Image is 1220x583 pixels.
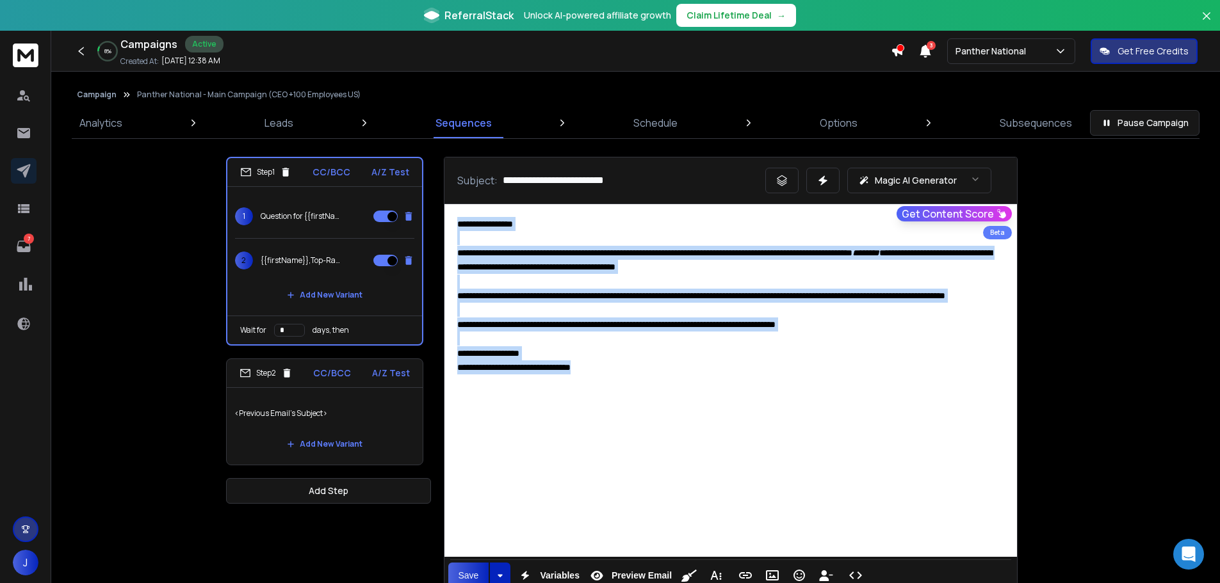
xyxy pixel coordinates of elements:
[313,166,350,179] p: CC/BCC
[185,36,224,52] div: Active
[240,166,291,178] div: Step 1
[633,115,678,131] p: Schedule
[240,325,266,335] p: Wait for
[264,115,293,131] p: Leads
[626,108,685,138] a: Schedule
[104,47,111,55] p: 8 %
[927,41,936,50] span: 3
[226,358,423,465] li: Step2CC/BCCA/Z Test<Previous Email's Subject>Add New Variant
[897,206,1012,221] button: Get Content Score
[777,9,786,22] span: →
[226,478,431,504] button: Add Step
[444,8,514,23] span: ReferralStack
[371,166,409,179] p: A/Z Test
[537,570,582,581] span: Variables
[234,395,415,431] p: <Previous Email's Subject>
[277,431,373,457] button: Add New Variant
[235,207,253,225] span: 1
[875,174,957,187] p: Magic AI Generator
[261,211,343,221] p: Question for {{firstName}}
[1118,45,1189,58] p: Get Free Credits
[72,108,130,138] a: Analytics
[277,282,373,308] button: Add New Variant
[24,234,34,244] p: 7
[313,325,349,335] p: days, then
[435,115,492,131] p: Sequences
[983,226,1012,239] div: Beta
[235,252,253,269] span: 2
[428,108,500,138] a: Sequences
[820,115,858,131] p: Options
[1091,38,1198,64] button: Get Free Credits
[120,56,159,67] p: Created At:
[13,550,38,575] button: J
[847,168,991,193] button: Magic AI Generator
[524,9,671,22] p: Unlock AI-powered affiliate growth
[261,255,343,266] p: {{firstName}},Top-Ranked Private Club Living
[457,173,498,188] p: Subject:
[161,56,220,66] p: [DATE] 12:38 AM
[609,570,674,581] span: Preview Email
[992,108,1080,138] a: Subsequences
[313,367,351,379] p: CC/BCC
[676,4,796,27] button: Claim Lifetime Deal→
[240,367,293,379] div: Step 2
[226,157,423,346] li: Step1CC/BCCA/Z Test1Question for {{firstName}}2{{firstName}},Top-Ranked Private Club LivingAdd Ne...
[1198,8,1215,38] button: Close banner
[120,36,177,52] h1: Campaigns
[372,367,410,379] p: A/Z Test
[1090,110,1200,136] button: Pause Campaign
[79,115,122,131] p: Analytics
[257,108,301,138] a: Leads
[77,90,117,100] button: Campaign
[1000,115,1072,131] p: Subsequences
[812,108,865,138] a: Options
[11,234,37,259] a: 7
[956,45,1031,58] p: Panther National
[137,90,361,100] p: Panther National - Main Campaign (CEO +100 Employees US)
[1173,539,1204,570] div: Open Intercom Messenger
